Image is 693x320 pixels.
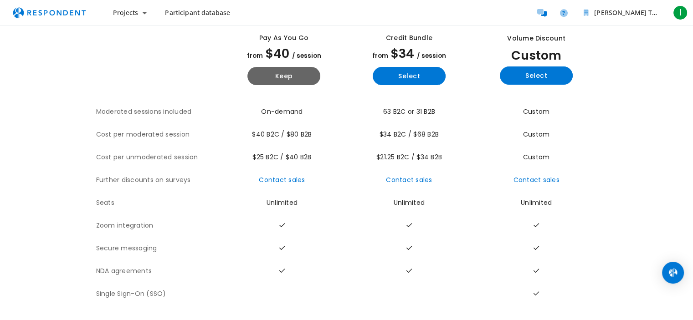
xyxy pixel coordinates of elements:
a: Contact sales [513,175,559,184]
th: Cost per moderated session [96,123,221,146]
span: Unlimited [394,198,425,207]
button: I [671,5,689,21]
span: / session [292,51,321,60]
span: Projects [113,8,138,17]
button: Select yearly basic plan [373,67,446,85]
span: [PERSON_NAME] Team [594,8,666,17]
th: Zoom integration [96,214,221,237]
th: Further discounts on surveys [96,169,221,192]
div: Open Intercom Messenger [662,262,684,284]
th: NDA agreements [96,260,221,283]
a: Message participants [533,4,551,22]
span: $40 B2C / $80 B2B [252,130,312,139]
th: Moderated sessions included [96,101,221,123]
span: $25 B2C / $40 B2B [252,152,311,162]
span: Unlimited [521,198,552,207]
a: Help and support [554,4,573,22]
img: respondent-logo.png [7,4,91,21]
a: Contact sales [386,175,432,184]
span: $34 [391,45,414,62]
a: Contact sales [259,175,305,184]
span: I [673,5,688,20]
button: Select yearly custom_static plan [500,66,573,85]
span: from [247,51,263,60]
button: Keep current yearly payg plan [247,67,320,85]
span: Custom [523,130,550,139]
div: Volume Discount [507,34,565,43]
div: Credit Bundle [386,33,432,43]
span: 63 B2C or 31 B2B [383,107,435,116]
span: $40 [266,45,289,62]
button: idrees khan Team [576,5,667,21]
span: Custom [523,107,550,116]
span: On-demand [261,107,303,116]
span: $34 B2C / $68 B2B [380,130,439,139]
th: Seats [96,192,221,214]
button: Projects [106,5,154,21]
th: Single Sign-On (SSO) [96,283,221,305]
div: Pay as you go [259,33,308,43]
span: from [372,51,388,60]
span: Custom [523,152,550,162]
span: $21.25 B2C / $34 B2B [376,152,442,162]
a: Participant database [158,5,237,21]
span: Participant database [165,8,230,17]
span: / session [417,51,446,60]
th: Secure messaging [96,237,221,260]
th: Cost per unmoderated session [96,146,221,169]
span: Unlimited [267,198,298,207]
span: Custom [511,47,561,64]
